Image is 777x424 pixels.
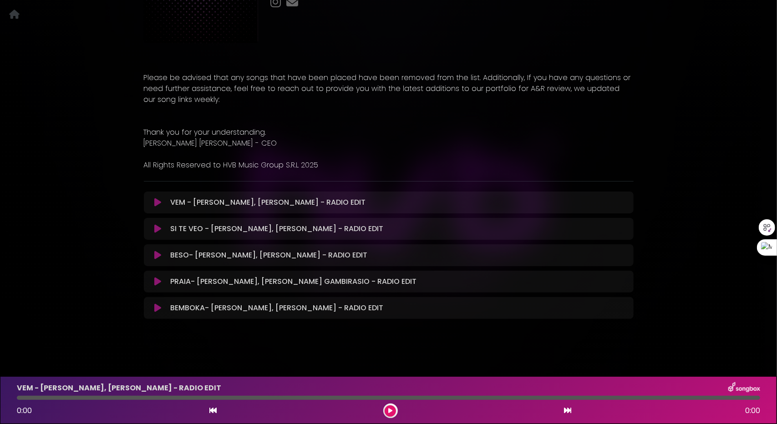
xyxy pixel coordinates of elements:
p: BESO- [PERSON_NAME], [PERSON_NAME] - RADIO EDIT [170,250,367,261]
p: VEM - [PERSON_NAME], [PERSON_NAME] - RADIO EDIT [170,197,366,208]
p: SI TE VEO - [PERSON_NAME], [PERSON_NAME] - RADIO EDIT [170,223,383,234]
p: Please be advised that any songs that have been placed have been removed from the list. Additiona... [144,72,634,105]
p: PRAIA- [PERSON_NAME], [PERSON_NAME] GAMBIRASIO - RADIO EDIT [170,276,416,287]
p: [PERSON_NAME] [PERSON_NAME] - CEO [144,138,634,149]
p: All Rights Reserved to HVB Music Group S.R.L 2025 [144,160,634,171]
p: Thank you for your understanding. [144,127,634,138]
p: BEMBOKA- [PERSON_NAME], [PERSON_NAME] - RADIO EDIT [170,303,383,313]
